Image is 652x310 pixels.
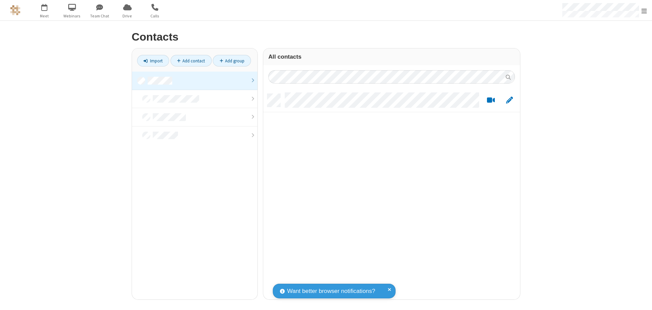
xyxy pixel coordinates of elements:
span: Calls [142,13,168,19]
span: Webinars [59,13,85,19]
span: Team Chat [87,13,113,19]
img: QA Selenium DO NOT DELETE OR CHANGE [10,5,20,15]
a: Import [137,55,169,67]
span: Meet [32,13,57,19]
button: Edit [503,96,516,105]
span: Want better browser notifications? [287,287,375,296]
h3: All contacts [268,54,515,60]
a: Add group [213,55,251,67]
span: Drive [115,13,140,19]
button: Start a video meeting [484,96,498,105]
a: Add contact [171,55,212,67]
div: grid [263,89,520,299]
h2: Contacts [132,31,520,43]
